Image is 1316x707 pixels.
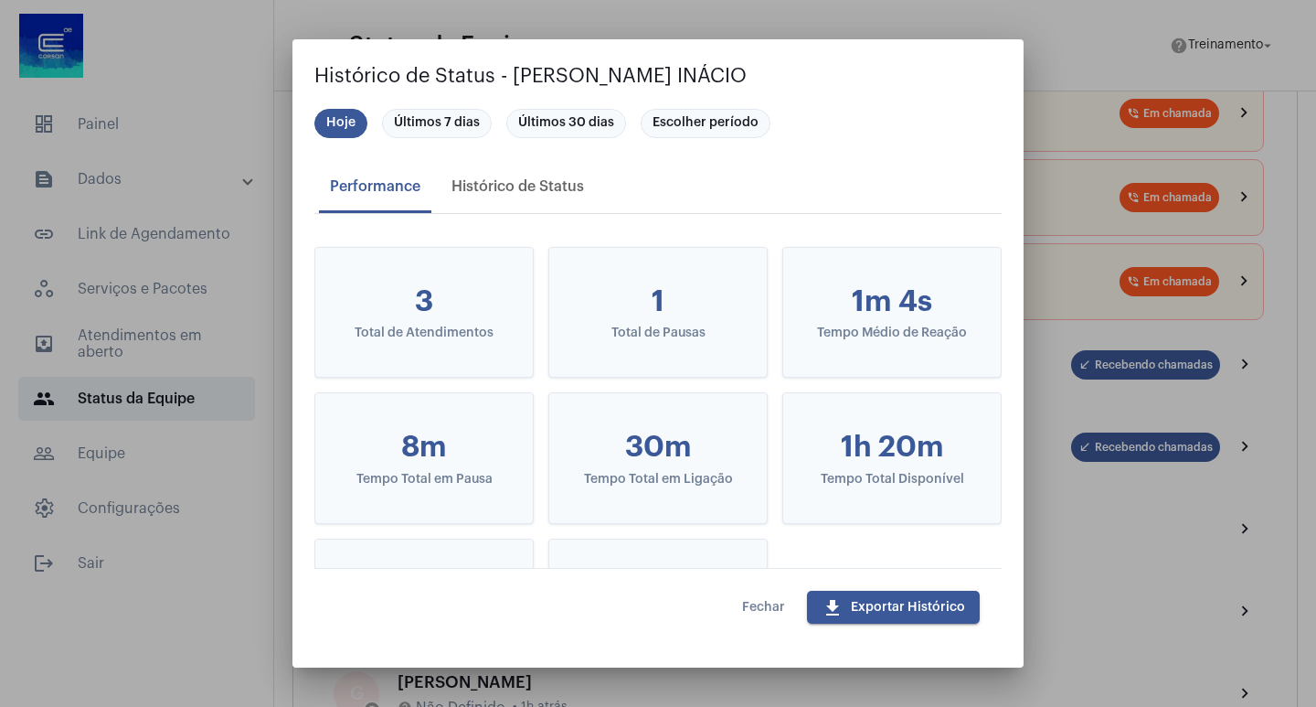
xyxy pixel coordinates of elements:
[807,591,980,624] button: Exportar Histórico
[578,284,738,319] div: 1
[330,178,420,195] div: Performance
[812,473,971,487] div: Tempo Total Disponível
[345,430,504,465] div: 8m
[345,284,504,319] div: 3
[742,601,785,614] span: Fechar
[822,597,844,619] mat-icon: download
[345,327,504,340] div: Total de Atendimentos
[345,473,504,487] div: Tempo Total em Pausa
[578,327,738,340] div: Total de Pausas
[506,109,626,138] mat-chip: Últimos 30 dias
[578,430,738,465] div: 30m
[822,601,965,614] span: Exportar Histórico
[812,284,971,319] div: 1m 4s
[727,591,800,624] button: Fechar
[812,430,971,465] div: 1h 20m
[641,109,770,138] mat-chip: Escolher período
[578,473,738,487] div: Tempo Total em Ligação
[314,61,1002,91] h2: Histórico de Status - [PERSON_NAME] INÁCIO
[451,178,584,195] div: Histórico de Status
[812,327,971,340] div: Tempo Médio de Reação
[314,109,367,138] mat-chip: Hoje
[382,109,492,138] mat-chip: Últimos 7 dias
[314,105,1002,142] mat-chip-list: Seleção de período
